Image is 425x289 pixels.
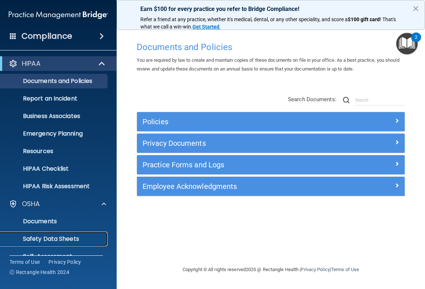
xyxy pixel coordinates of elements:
[143,182,332,190] h5: Employee Acknowledgments
[355,95,405,106] input: Search
[143,116,399,128] a: Policies
[415,37,417,47] div: 2
[143,137,399,149] a: Privacy Documents
[143,180,399,192] a: Employee Acknowledgments
[137,42,405,52] h4: Documents and Policies
[140,5,401,12] p: Earn $100 for every practice you refer to Bridge Compliance!
[143,139,332,147] h5: Privacy Documents
[5,253,104,260] p: Self-Assessment
[5,77,104,85] p: Documents and Policies
[5,148,104,155] p: Resources
[9,8,108,22] img: PMB logo
[143,159,399,171] a: Practice Forms and Logs
[396,33,418,54] button: Open Resource Center, 2 new notifications
[140,16,348,22] span: Refer a friend at any practice, whether it's medical, dental, or any other speciality, and score a
[331,267,359,272] a: Terms of Use
[9,258,40,266] a: Terms of Use
[22,31,72,41] h4: Compliance
[143,161,332,169] h5: Practice Forms and Logs
[22,59,40,68] p: HIPAA
[9,269,69,276] span: Ⓒ Rectangle Health 2024
[288,96,336,103] span: Search Documents:
[5,235,104,243] p: Safety Data Sheets
[9,59,106,68] a: HIPAA
[9,199,106,208] a: OSHA
[5,113,104,120] p: Business Associates
[137,57,399,72] span: You are required by law to create and maintain copies of these documents on file in your office. ...
[348,16,380,22] strong: $100 gift card
[192,24,219,30] strong: Get Started
[138,258,404,281] div: Copyright © All rights reserved 2025 @ Rectangle Health | |
[5,165,104,172] p: HIPAA Checklist
[301,267,330,272] a: Privacy Policy
[192,24,221,30] a: Get Started
[343,97,350,103] img: ic-search.3b580494.png
[22,199,40,208] p: OSHA
[140,16,397,30] span: ! That's what we call a win-win.
[5,130,104,137] p: Emergency Planning
[412,3,419,14] button: Close
[5,183,104,190] p: HIPAA Risk Assessment
[5,218,104,225] p: Documents
[5,95,104,102] p: Report an Incident
[48,258,81,266] a: Privacy Policy
[143,118,332,126] h5: Policies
